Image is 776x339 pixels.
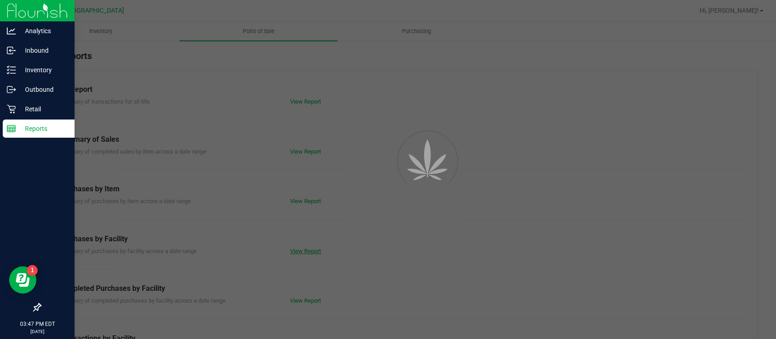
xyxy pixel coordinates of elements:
p: Reports [16,123,70,134]
inline-svg: Reports [7,124,16,133]
p: Outbound [16,84,70,95]
p: Retail [16,104,70,115]
inline-svg: Outbound [7,85,16,94]
p: Analytics [16,25,70,36]
iframe: Resource center [9,266,36,294]
inline-svg: Inbound [7,46,16,55]
p: 03:47 PM EDT [4,320,70,328]
p: Inventory [16,65,70,75]
inline-svg: Analytics [7,26,16,35]
p: Inbound [16,45,70,56]
inline-svg: Retail [7,105,16,114]
iframe: Resource center unread badge [27,265,38,276]
inline-svg: Inventory [7,65,16,75]
p: [DATE] [4,328,70,335]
